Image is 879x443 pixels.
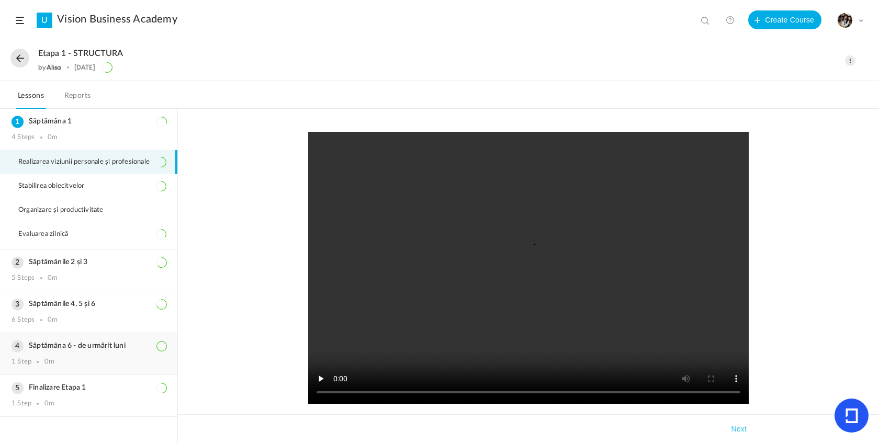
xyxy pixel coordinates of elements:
[37,13,52,28] a: U
[748,10,821,29] button: Create Course
[12,274,35,282] div: 5 Steps
[38,64,61,71] div: by
[18,230,81,238] span: Evaluarea zilnică
[47,63,62,71] a: Alisa
[48,316,58,324] div: 0m
[12,383,166,392] h3: Finalizare Etapa 1
[74,64,95,71] div: [DATE]
[18,206,117,214] span: Organizare și productivitate
[44,358,54,366] div: 0m
[12,133,35,142] div: 4 Steps
[12,400,31,408] div: 1 Step
[729,423,749,435] button: Next
[44,400,54,408] div: 0m
[48,274,58,282] div: 0m
[838,13,852,28] img: tempimagehs7pti.png
[12,117,166,126] h3: Săptămâna 1
[48,133,58,142] div: 0m
[12,342,166,350] h3: Săptămâna 6 - de urmărit luni
[57,13,177,26] a: Vision Business Academy
[12,300,166,309] h3: Săptămânile 4, 5 și 6
[12,358,31,366] div: 1 Step
[12,316,35,324] div: 6 Steps
[18,182,98,190] span: Stabilirea obiecitvelor
[12,258,166,267] h3: Săptămânile 2 și 3
[38,49,123,59] span: Etapa 1 - STRUCTURA
[18,158,163,166] span: Realizarea viziunii personale și profesionale
[62,89,93,109] a: Reports
[16,89,46,109] a: Lessons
